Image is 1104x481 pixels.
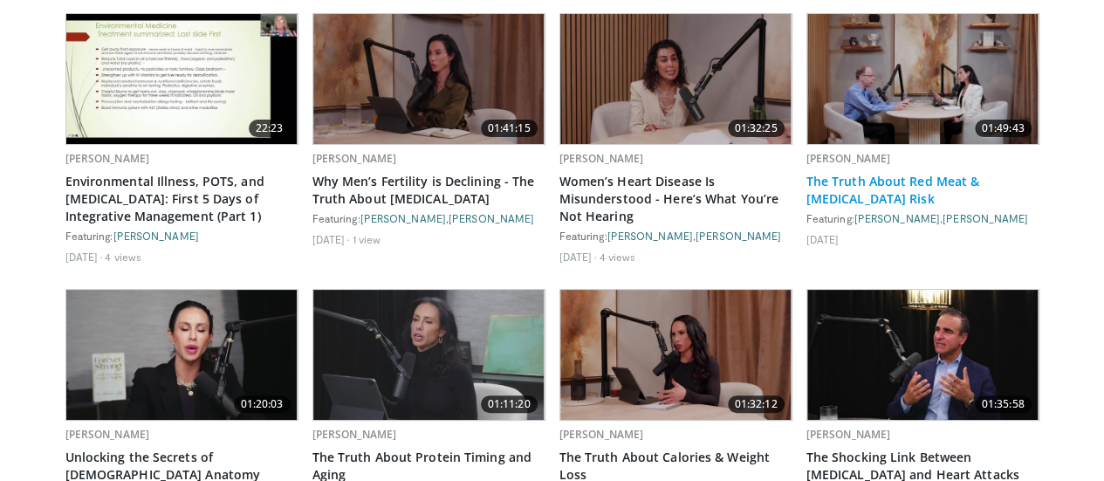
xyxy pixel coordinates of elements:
img: 5bfbeec7-074d-4293-b829-b5c4e60e45a9.620x360_q85_upscale.jpg [807,14,1039,144]
span: 01:11:20 [481,395,538,413]
a: [PERSON_NAME] [65,427,150,442]
a: [PERSON_NAME] [312,427,397,442]
a: [PERSON_NAME] [806,151,891,166]
img: d64b7dfb-10ce-4eea-ae67-a1611b450e97.620x360_q85_upscale.jpg [560,14,792,144]
a: [PERSON_NAME] [943,212,1028,224]
a: 01:32:12 [560,290,792,420]
div: Featuring: , [806,211,1039,225]
li: [DATE] [312,232,350,246]
a: [PERSON_NAME] [607,230,693,242]
div: Featuring: , [312,211,545,225]
a: [PERSON_NAME] [696,230,781,242]
a: [PERSON_NAME] [65,151,150,166]
span: 01:32:25 [728,120,785,137]
a: 01:11:20 [313,290,545,420]
span: 01:35:58 [975,395,1032,413]
span: 01:49:43 [975,120,1032,137]
img: b3c0c2d4-cdd0-4ae3-a315-f2e73b53a65e.620x360_q85_upscale.jpg [313,14,545,144]
img: d5c0653a-d898-45aa-be14-fa81311aee30.620x360_q85_upscale.jpg [807,290,1039,420]
a: 01:35:58 [807,290,1039,420]
a: [PERSON_NAME] [854,212,940,224]
img: 9166e300-3e18-400b-b785-8effa041bfc3.620x360_q85_upscale.jpg [66,290,298,420]
span: 01:20:03 [234,395,291,413]
li: [DATE] [559,250,597,264]
a: 22:23 [66,14,298,144]
a: [PERSON_NAME] [360,212,446,224]
a: [PERSON_NAME] [806,427,891,442]
a: Women’s Heart Disease Is Misunderstood - Here’s What You’re Not Hearing [559,173,792,225]
a: 01:49:43 [807,14,1039,144]
li: [DATE] [806,232,840,246]
span: 22:23 [249,120,291,137]
a: Why Men’s Fertility is Declining - The Truth About [MEDICAL_DATA] [312,173,545,208]
a: The Truth About Red Meat & [MEDICAL_DATA] Risk [806,173,1039,208]
a: Environmental Illness, POTS, and [MEDICAL_DATA]: First 5 Days of Integrative Management (Part 1) [65,173,298,225]
a: 01:20:03 [66,290,298,420]
li: 1 view [352,232,381,246]
a: [PERSON_NAME] [113,230,199,242]
div: Featuring: , [559,229,792,243]
img: 1e2933dd-69f5-4663-8ad9-663f7ba4bee5.620x360_q85_upscale.jpg [66,14,298,144]
a: [PERSON_NAME] [312,151,397,166]
li: 4 views [105,250,141,264]
a: 01:41:15 [313,14,545,144]
span: 01:41:15 [481,120,538,137]
a: [PERSON_NAME] [449,212,534,224]
li: [DATE] [65,250,103,264]
a: [PERSON_NAME] [559,151,644,166]
div: Featuring: [65,229,298,243]
span: 01:32:12 [728,395,785,413]
img: 39207b36-5730-4034-bcc4-8e538a334c84.620x360_q85_upscale.jpg [313,290,545,420]
li: 4 views [599,250,635,264]
a: [PERSON_NAME] [559,427,644,442]
img: 6269658b-cbff-4125-baf5-4b3b63a51ec2.620x360_q85_upscale.jpg [560,290,792,420]
a: 01:32:25 [560,14,792,144]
